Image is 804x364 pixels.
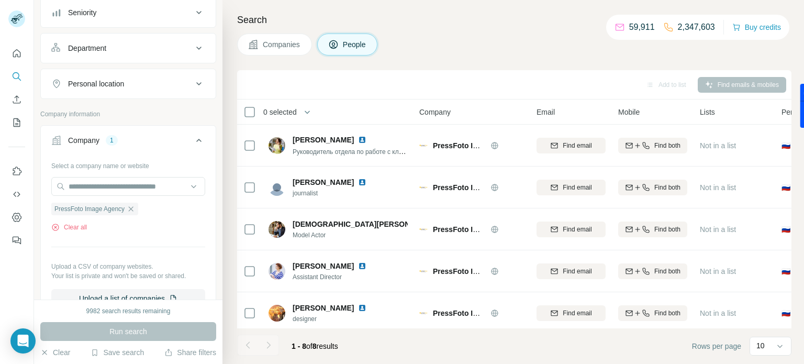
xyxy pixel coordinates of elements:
[293,272,371,282] span: Assistant Director
[292,342,338,350] span: results
[86,306,171,316] div: 9982 search results remaining
[537,180,606,195] button: Find email
[263,107,297,117] span: 0 selected
[700,309,736,317] span: Not in a list
[8,67,25,86] button: Search
[781,266,790,277] span: 🇷🇺
[692,341,741,351] span: Rows per page
[293,189,371,198] span: journalist
[419,309,428,317] img: Logo of PressFoto Image Agency
[51,157,205,171] div: Select a company name or website
[293,314,371,324] span: designer
[678,21,715,34] p: 2,347,603
[700,107,715,117] span: Lists
[563,308,591,318] span: Find email
[433,225,520,234] span: PressFoto Image Agency
[563,141,591,150] span: Find email
[269,263,285,280] img: Avatar
[51,271,205,281] p: Your list is private and won't be saved or shared.
[237,13,791,27] h4: Search
[8,185,25,204] button: Use Surfe API
[269,137,285,154] img: Avatar
[433,183,520,192] span: PressFoto Image Agency
[537,138,606,153] button: Find email
[41,128,216,157] button: Company1
[312,342,317,350] span: 8
[563,225,591,234] span: Find email
[654,267,680,276] span: Find both
[618,107,640,117] span: Mobile
[419,141,428,150] img: Logo of PressFoto Image Agency
[358,304,366,312] img: LinkedIn logo
[419,107,451,117] span: Company
[756,340,765,351] p: 10
[537,305,606,321] button: Find email
[293,219,438,229] span: [DEMOGRAPHIC_DATA][PERSON_NAME]
[293,135,354,145] span: [PERSON_NAME]
[781,224,790,235] span: 🇷🇺
[537,222,606,237] button: Find email
[629,21,655,34] p: 59,911
[306,342,312,350] span: of
[618,180,687,195] button: Find both
[293,303,354,313] span: [PERSON_NAME]
[563,267,591,276] span: Find email
[433,309,520,317] span: PressFoto Image Agency
[618,305,687,321] button: Find both
[419,267,428,275] img: Logo of PressFoto Image Agency
[732,20,781,35] button: Buy credits
[292,342,306,350] span: 1 - 8
[781,308,790,318] span: 🇷🇺
[269,179,285,196] img: Avatar
[269,305,285,322] img: Avatar
[618,222,687,237] button: Find both
[68,43,106,53] div: Department
[293,177,354,187] span: [PERSON_NAME]
[51,223,87,232] button: Clear all
[8,162,25,181] button: Use Surfe on LinkedIn
[700,183,736,192] span: Not in a list
[781,140,790,151] span: 🇷🇺
[537,263,606,279] button: Find email
[40,109,216,119] p: Company information
[40,347,70,358] button: Clear
[700,141,736,150] span: Not in a list
[8,90,25,109] button: Enrich CSV
[293,147,423,156] span: Руководитель отдела по работе с клиентами
[358,262,366,270] img: LinkedIn logo
[106,136,118,145] div: 1
[54,204,125,214] span: PressFoto Image Agency
[618,138,687,153] button: Find both
[51,262,205,271] p: Upload a CSV of company websites.
[269,221,285,238] img: Avatar
[358,178,366,186] img: LinkedIn logo
[419,225,428,234] img: Logo of PressFoto Image Agency
[8,208,25,227] button: Dashboard
[433,267,520,275] span: PressFoto Image Agency
[700,267,736,275] span: Not in a list
[654,183,680,192] span: Find both
[41,36,216,61] button: Department
[654,308,680,318] span: Find both
[343,39,367,50] span: People
[51,289,205,308] button: Upload a list of companies
[164,347,216,358] button: Share filters
[537,107,555,117] span: Email
[654,225,680,234] span: Find both
[263,39,301,50] span: Companies
[293,230,408,240] span: Model Actor
[10,328,36,354] div: Open Intercom Messenger
[618,263,687,279] button: Find both
[293,261,354,271] span: [PERSON_NAME]
[563,183,591,192] span: Find email
[8,113,25,132] button: My lists
[781,182,790,193] span: 🇷🇺
[433,141,520,150] span: PressFoto Image Agency
[41,71,216,96] button: Personal location
[91,347,144,358] button: Save search
[68,79,124,89] div: Personal location
[419,183,428,192] img: Logo of PressFoto Image Agency
[358,136,366,144] img: LinkedIn logo
[68,135,99,146] div: Company
[654,141,680,150] span: Find both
